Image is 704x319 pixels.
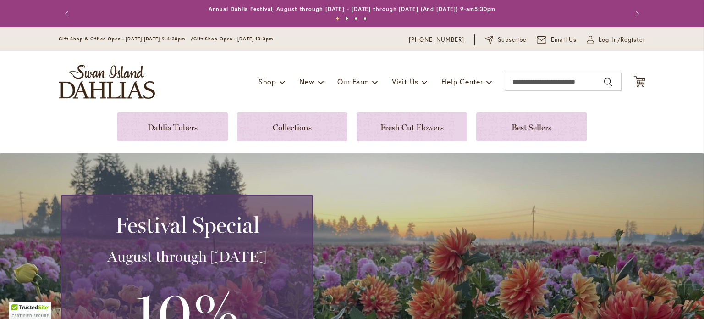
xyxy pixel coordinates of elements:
[59,5,77,23] button: Previous
[537,35,577,45] a: Email Us
[498,35,527,45] span: Subscribe
[363,17,367,20] button: 4 of 4
[193,36,273,42] span: Gift Shop Open - [DATE] 10-3pm
[485,35,527,45] a: Subscribe
[59,65,155,99] a: store logo
[599,35,645,45] span: Log In/Register
[73,247,301,266] h3: August through [DATE]
[392,77,418,86] span: Visit Us
[73,212,301,238] h2: Festival Special
[551,35,577,45] span: Email Us
[587,35,645,45] a: Log In/Register
[59,36,193,42] span: Gift Shop & Office Open - [DATE]-[DATE] 9-4:30pm /
[209,6,496,12] a: Annual Dahlia Festival, August through [DATE] - [DATE] through [DATE] (And [DATE]) 9-am5:30pm
[9,302,51,319] div: TrustedSite Certified
[299,77,314,86] span: New
[337,77,368,86] span: Our Farm
[409,35,464,45] a: [PHONE_NUMBER]
[345,17,348,20] button: 2 of 4
[258,77,276,86] span: Shop
[627,5,645,23] button: Next
[441,77,483,86] span: Help Center
[336,17,339,20] button: 1 of 4
[354,17,357,20] button: 3 of 4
